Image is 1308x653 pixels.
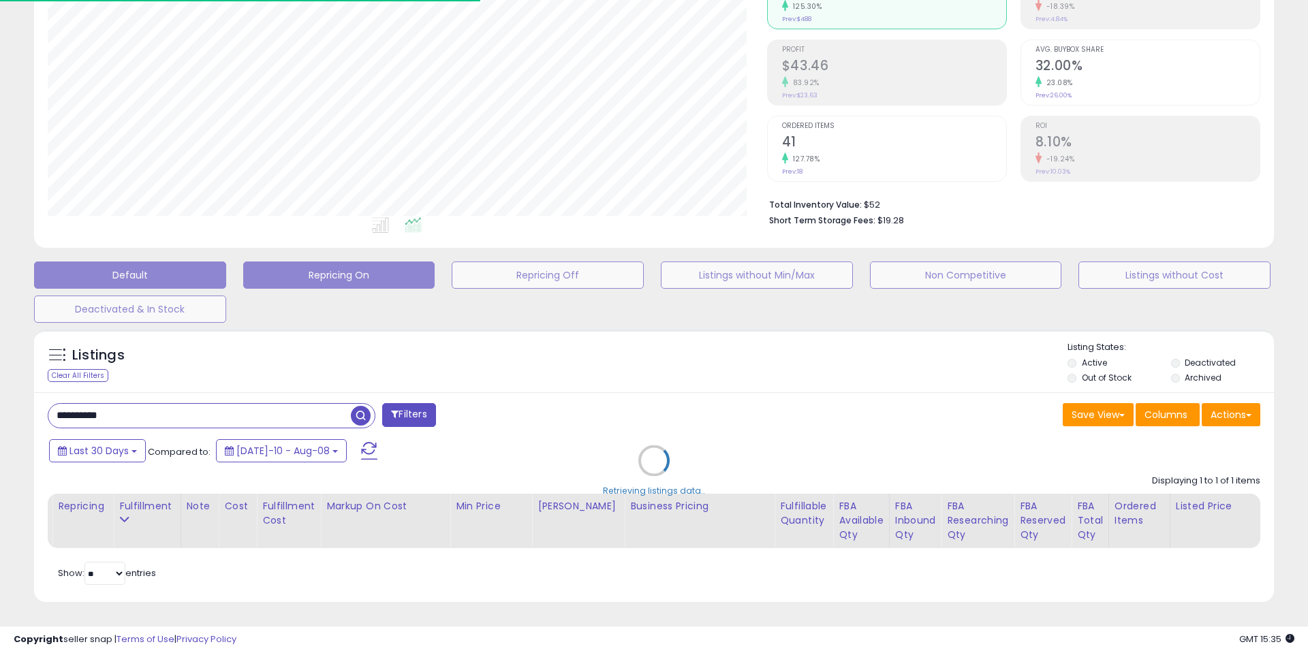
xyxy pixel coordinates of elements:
[870,261,1062,289] button: Non Competitive
[877,214,904,227] span: $19.28
[661,261,853,289] button: Listings without Min/Max
[1239,633,1294,646] span: 2025-09-9 15:35 GMT
[603,484,705,496] div: Retrieving listings data..
[1042,78,1073,88] small: 23.08%
[782,91,817,99] small: Prev: $23.63
[243,261,435,289] button: Repricing On
[1042,154,1075,164] small: -19.24%
[1035,46,1260,54] span: Avg. Buybox Share
[1035,15,1068,23] small: Prev: 4.84%
[782,123,1006,130] span: Ordered Items
[769,199,862,210] b: Total Inventory Value:
[14,633,63,646] strong: Copyright
[34,261,226,289] button: Default
[769,214,875,226] b: Short Term Storage Fees:
[176,633,236,646] a: Privacy Policy
[788,1,822,12] small: 125.30%
[782,46,1006,54] span: Profit
[1035,91,1072,99] small: Prev: 26.00%
[769,195,1250,212] li: $52
[116,633,174,646] a: Terms of Use
[782,168,803,176] small: Prev: 18
[1042,1,1075,12] small: -18.39%
[1035,123,1260,130] span: ROI
[14,633,236,646] div: seller snap | |
[788,78,820,88] small: 83.92%
[1035,134,1260,153] h2: 8.10%
[782,15,811,23] small: Prev: $488
[1078,261,1271,289] button: Listings without Cost
[1035,168,1070,176] small: Prev: 10.03%
[34,296,226,323] button: Deactivated & In Stock
[452,261,644,289] button: Repricing Off
[788,154,820,164] small: 127.78%
[1035,58,1260,76] h2: 32.00%
[782,58,1006,76] h2: $43.46
[782,134,1006,153] h2: 41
